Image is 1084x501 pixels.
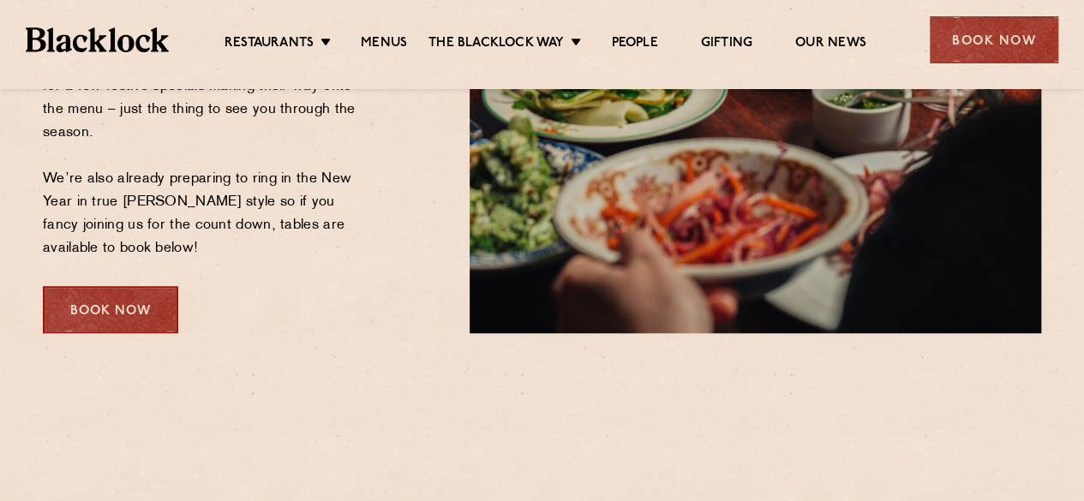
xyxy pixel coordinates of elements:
[930,16,1058,63] div: Book Now
[428,35,564,54] a: The Blacklock Way
[26,27,169,51] img: BL_Textured_Logo-footer-cropped.svg
[701,35,752,54] a: Gifting
[43,286,178,333] div: Book Now
[361,35,407,54] a: Menus
[225,35,314,54] a: Restaurants
[795,35,866,54] a: Our News
[611,35,657,54] a: People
